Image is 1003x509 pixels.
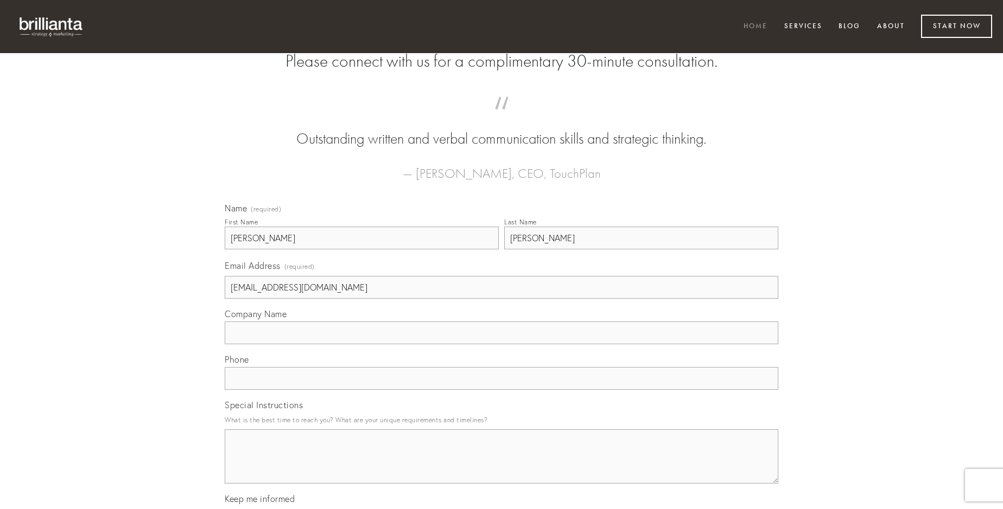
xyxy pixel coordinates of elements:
[777,18,829,36] a: Services
[831,18,867,36] a: Blog
[870,18,912,36] a: About
[921,15,992,38] a: Start Now
[242,150,761,184] figcaption: — [PERSON_NAME], CEO, TouchPlan
[737,18,775,36] a: Home
[225,51,778,72] h2: Please connect with us for a complimentary 30-minute consultation.
[242,107,761,150] blockquote: Outstanding written and verbal communication skills and strategic thinking.
[225,203,247,214] span: Name
[11,11,92,42] img: brillianta - research, strategy, marketing
[225,413,778,427] p: What is the best time to reach you? What are your unique requirements and timelines?
[225,260,281,271] span: Email Address
[225,400,303,410] span: Special Instructions
[242,107,761,128] span: “
[225,308,287,319] span: Company Name
[251,206,281,212] span: (required)
[225,218,258,226] div: First Name
[225,354,249,365] span: Phone
[225,493,295,504] span: Keep me informed
[504,218,537,226] div: Last Name
[284,259,315,274] span: (required)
